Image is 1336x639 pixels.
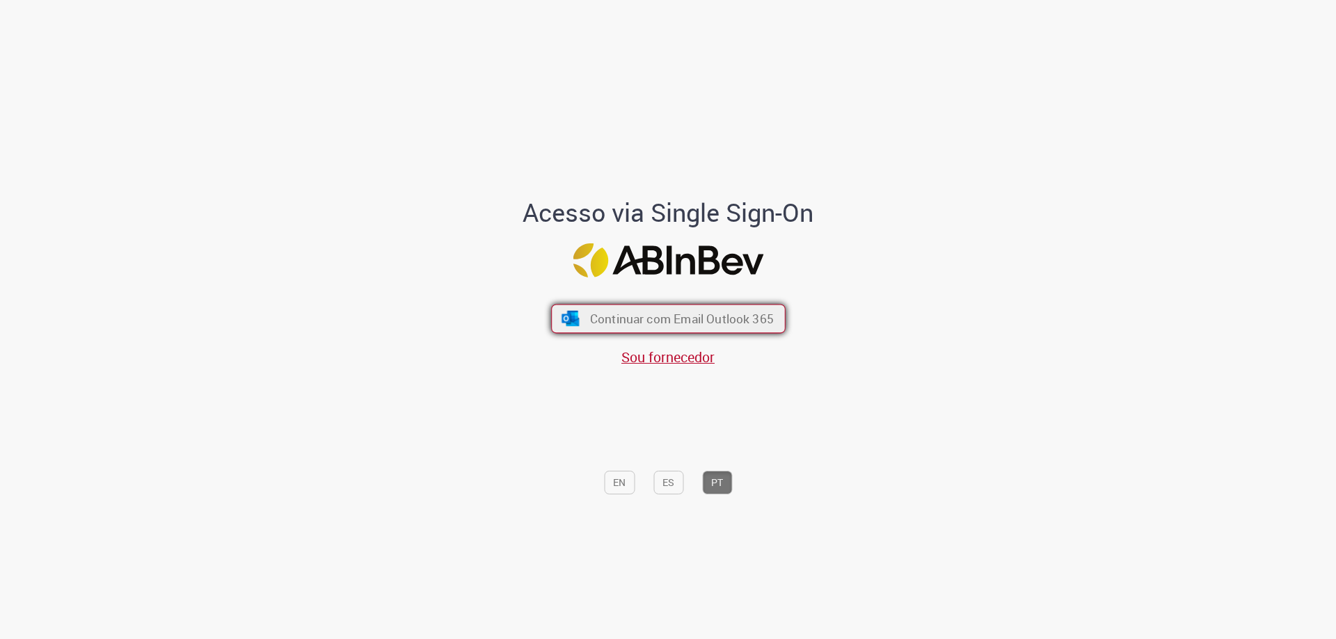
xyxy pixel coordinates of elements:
img: Logo ABInBev [573,243,763,277]
button: ícone Azure/Microsoft 360 Continuar com Email Outlook 365 [551,305,786,334]
h1: Acesso via Single Sign-On [475,199,861,227]
button: PT [702,471,732,494]
a: Sou fornecedor [621,348,715,366]
img: ícone Azure/Microsoft 360 [560,311,580,326]
button: EN [604,471,635,494]
span: Continuar com Email Outlook 365 [589,311,773,327]
button: ES [653,471,683,494]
